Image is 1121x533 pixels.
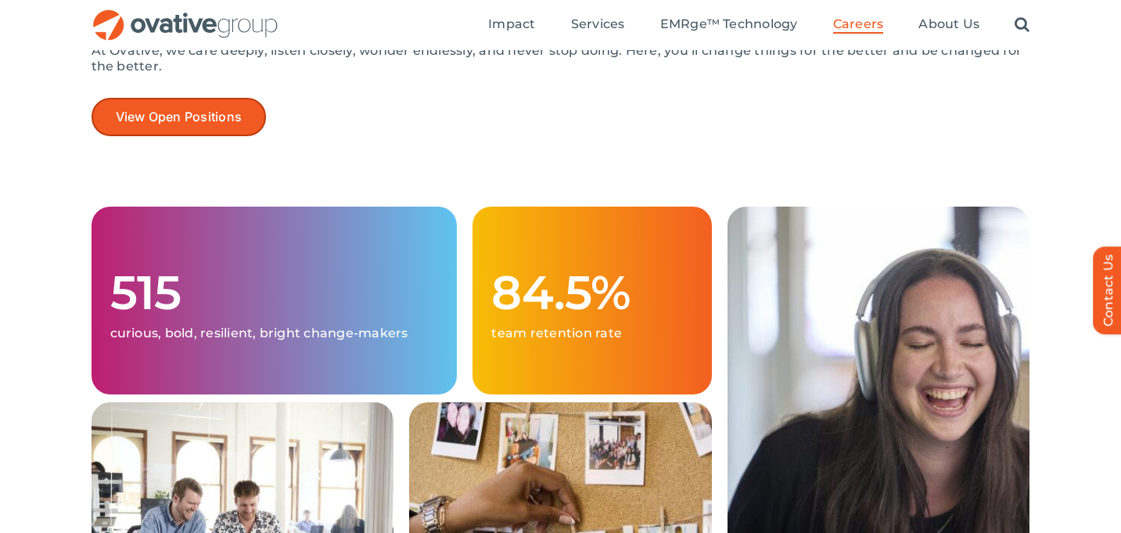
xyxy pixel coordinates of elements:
[92,8,279,23] a: OG_Full_horizontal_RGB
[116,110,243,124] span: View Open Positions
[488,16,535,32] span: Impact
[488,16,535,34] a: Impact
[92,98,267,136] a: View Open Positions
[660,16,798,32] span: EMRge™ Technology
[833,16,884,34] a: Careers
[491,268,692,318] h1: 84.5%
[918,16,979,34] a: About Us
[833,16,884,32] span: Careers
[660,16,798,34] a: EMRge™ Technology
[110,268,439,318] h1: 515
[491,326,692,341] p: team retention rate
[1015,16,1029,34] a: Search
[92,43,1030,74] p: At Ovative, we care deeply, listen closely, wonder endlessly, and never stop doing. Here, you’ll ...
[918,16,979,32] span: About Us
[571,16,625,32] span: Services
[571,16,625,34] a: Services
[110,326,439,341] p: curious, bold, resilient, bright change-makers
